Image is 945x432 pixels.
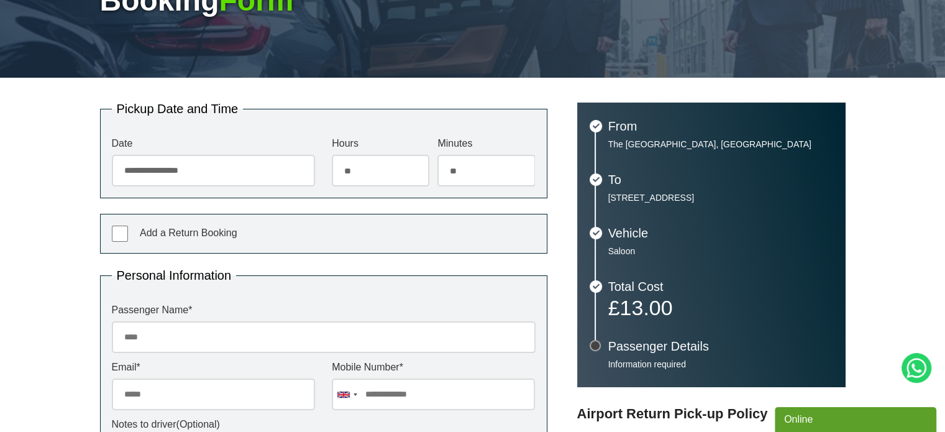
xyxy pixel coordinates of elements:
label: Email [112,362,315,372]
p: The [GEOGRAPHIC_DATA], [GEOGRAPHIC_DATA] [608,139,833,150]
label: Date [112,139,315,149]
p: Saloon [608,246,833,257]
label: Minutes [437,139,535,149]
h3: Airport Return Pick-up Policy [577,406,846,422]
h3: Total Cost [608,280,833,293]
label: Passenger Name [112,305,536,315]
legend: Pickup Date and Time [112,103,244,115]
label: Mobile Number [332,362,535,372]
span: 13.00 [619,296,672,319]
h3: Vehicle [608,227,833,239]
iframe: chat widget [775,405,939,432]
label: Hours [332,139,429,149]
p: Information required [608,359,833,370]
h3: From [608,120,833,132]
span: Add a Return Booking [140,227,237,238]
label: Notes to driver [112,420,536,430]
legend: Personal Information [112,269,237,282]
p: £ [608,299,833,316]
p: [STREET_ADDRESS] [608,192,833,203]
h3: Passenger Details [608,340,833,352]
h3: To [608,173,833,186]
div: United Kingdom: +44 [332,379,361,410]
input: Add a Return Booking [112,226,128,242]
span: (Optional) [176,419,220,430]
